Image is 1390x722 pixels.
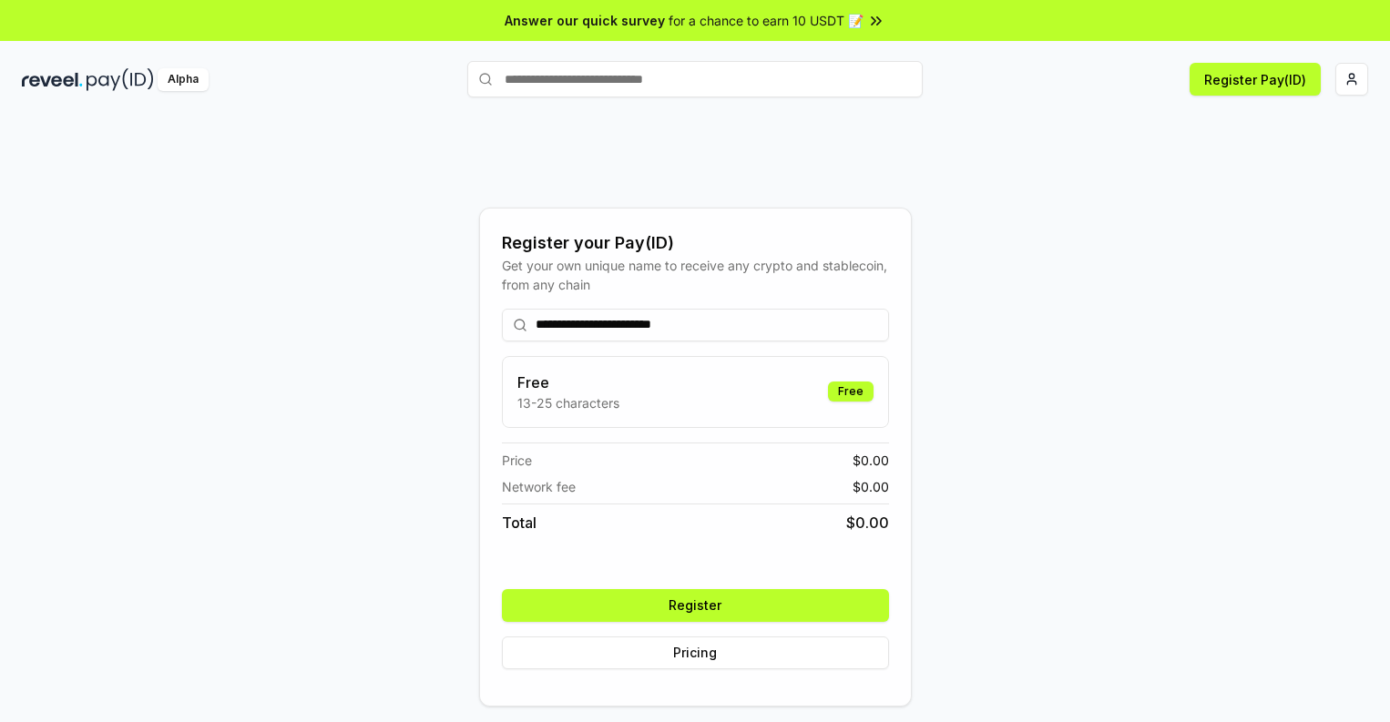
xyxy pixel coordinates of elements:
[853,477,889,496] span: $ 0.00
[502,636,889,669] button: Pricing
[502,230,889,256] div: Register your Pay(ID)
[502,256,889,294] div: Get your own unique name to receive any crypto and stablecoin, from any chain
[517,393,619,412] p: 13-25 characters
[828,381,874,402] div: Free
[502,451,532,470] span: Price
[853,451,889,470] span: $ 0.00
[502,512,537,534] span: Total
[517,371,619,393] h3: Free
[87,68,154,91] img: pay_id
[502,589,889,622] button: Register
[505,11,665,30] span: Answer our quick survey
[158,68,209,91] div: Alpha
[669,11,864,30] span: for a chance to earn 10 USDT 📝
[22,68,83,91] img: reveel_dark
[502,477,576,496] span: Network fee
[1190,63,1321,96] button: Register Pay(ID)
[846,512,889,534] span: $ 0.00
